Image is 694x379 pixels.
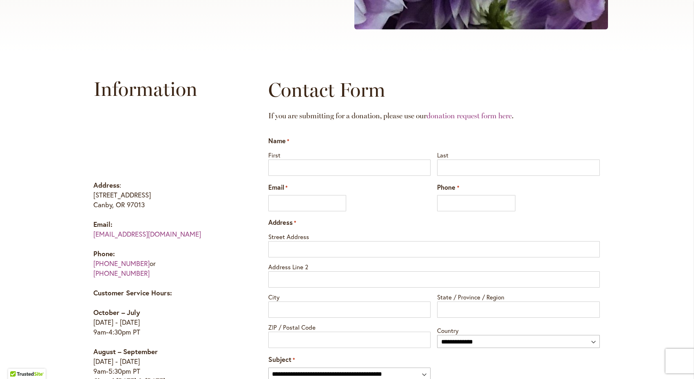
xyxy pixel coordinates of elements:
[93,259,150,268] a: [PHONE_NUMBER]
[437,149,600,160] label: Last
[93,288,172,297] strong: Customer Service Hours:
[427,111,512,120] a: donation request form here
[93,229,201,239] a: [EMAIL_ADDRESS][DOMAIN_NAME]
[268,321,431,332] label: ZIP / Postal Code
[437,324,600,335] label: Country
[93,180,236,210] p: : [STREET_ADDRESS] Canby, OR 97013
[93,180,119,190] strong: Address
[93,308,140,317] strong: October – July
[93,249,115,258] strong: Phone:
[93,308,236,337] p: [DATE] - [DATE] 9am-4:30pm PT
[93,219,113,229] strong: Email:
[437,291,600,301] label: State / Province / Region
[268,231,600,241] label: Street Address
[93,268,150,278] a: [PHONE_NUMBER]
[268,136,289,146] legend: Name
[268,183,287,192] label: Email
[93,111,236,172] iframe: Swan Island Dahlias on Google Maps
[93,347,158,356] strong: August – September
[268,149,431,160] label: First
[93,249,236,278] p: or
[268,78,600,102] h2: Contact Form
[93,77,236,101] h2: Information
[268,261,600,271] label: Address Line 2
[268,291,431,301] label: City
[268,104,600,128] h2: If you are submitting for a donation, please use our .
[437,183,459,192] label: Phone
[268,218,296,227] legend: Address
